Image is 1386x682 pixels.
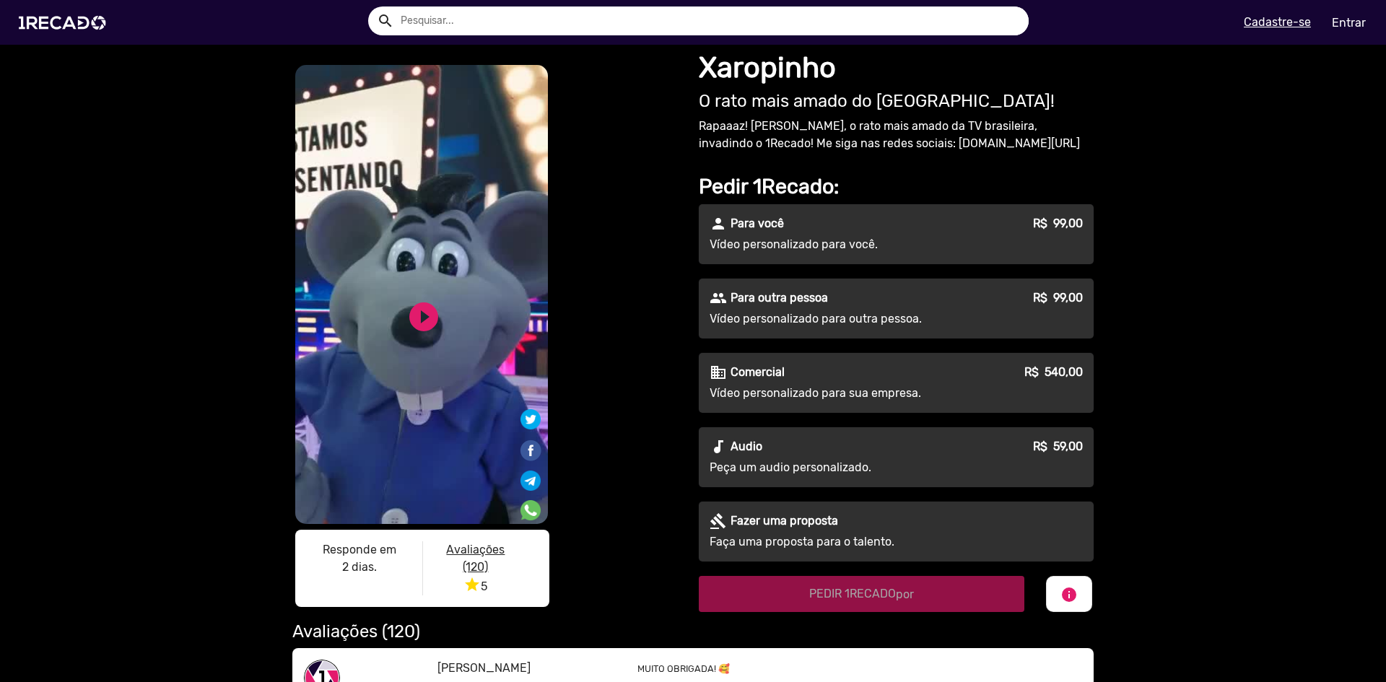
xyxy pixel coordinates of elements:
p: Peça um audio personalizado. [710,459,971,476]
p: Vídeo personalizado para outra pessoa. [710,310,971,328]
img: Compartilhe no twitter [520,409,541,429]
b: 2 dias. [342,560,377,574]
h2: O rato mais amado do [GEOGRAPHIC_DATA]! [699,91,1094,112]
button: PEDIR 1RECADOpor [699,576,1024,612]
input: Pesquisar... [390,6,1029,35]
u: Cadastre-se [1244,15,1311,29]
p: Para outra pessoa [731,289,828,307]
p: Vídeo personalizado para você. [710,236,971,253]
p: Audio [731,438,762,455]
p: R$ 59,00 [1033,438,1083,455]
i: Share on Twitter [520,411,541,425]
img: Compartilhe no telegram [520,471,541,491]
p: Para você [731,215,784,232]
p: R$ 99,00 [1033,215,1083,232]
h2: Avaliações (120) [292,621,1094,642]
button: Example home icon [372,7,397,32]
mat-icon: business [710,364,727,381]
mat-icon: info [1060,586,1078,603]
mat-icon: audiotrack [710,438,727,455]
span: por [896,587,914,601]
h1: Xaropinho [699,51,1094,85]
video: S1RECADO vídeos dedicados para fãs e empresas [295,65,548,524]
u: Avaliações (120) [446,543,505,574]
mat-icon: gavel [710,512,727,530]
mat-icon: Example home icon [377,12,394,30]
span: PEDIR 1RECADO [809,587,914,600]
a: Entrar [1322,10,1375,35]
span: 5 [463,580,487,593]
p: Responde em [307,541,411,559]
mat-icon: people [710,289,727,307]
img: Compartilhe no facebook [519,439,542,462]
h2: Pedir 1Recado: [699,174,1094,199]
i: star [463,576,481,593]
p: Comercial [731,364,785,381]
p: Rapaaaz! [PERSON_NAME], o rato mais amado da TV brasileira, invadindo o 1Recado! Me siga nas rede... [699,118,1094,152]
p: [PERSON_NAME] [437,660,616,677]
p: Vídeo personalizado para sua empresa. [710,385,971,402]
p: R$ 99,00 [1033,289,1083,307]
i: Share on Facebook [519,437,542,451]
mat-icon: person [710,215,727,232]
small: MUITO OBRIGADA! 🥰 [637,663,730,674]
p: R$ 540,00 [1024,364,1083,381]
i: Share on Telegram [520,468,541,482]
img: Compartilhe no whatsapp [520,500,541,520]
p: Fazer uma proposta [731,512,838,530]
p: Faça uma proposta para o talento. [710,533,971,551]
a: play_circle_filled [406,300,441,334]
i: Share on WhatsApp [520,498,541,512]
